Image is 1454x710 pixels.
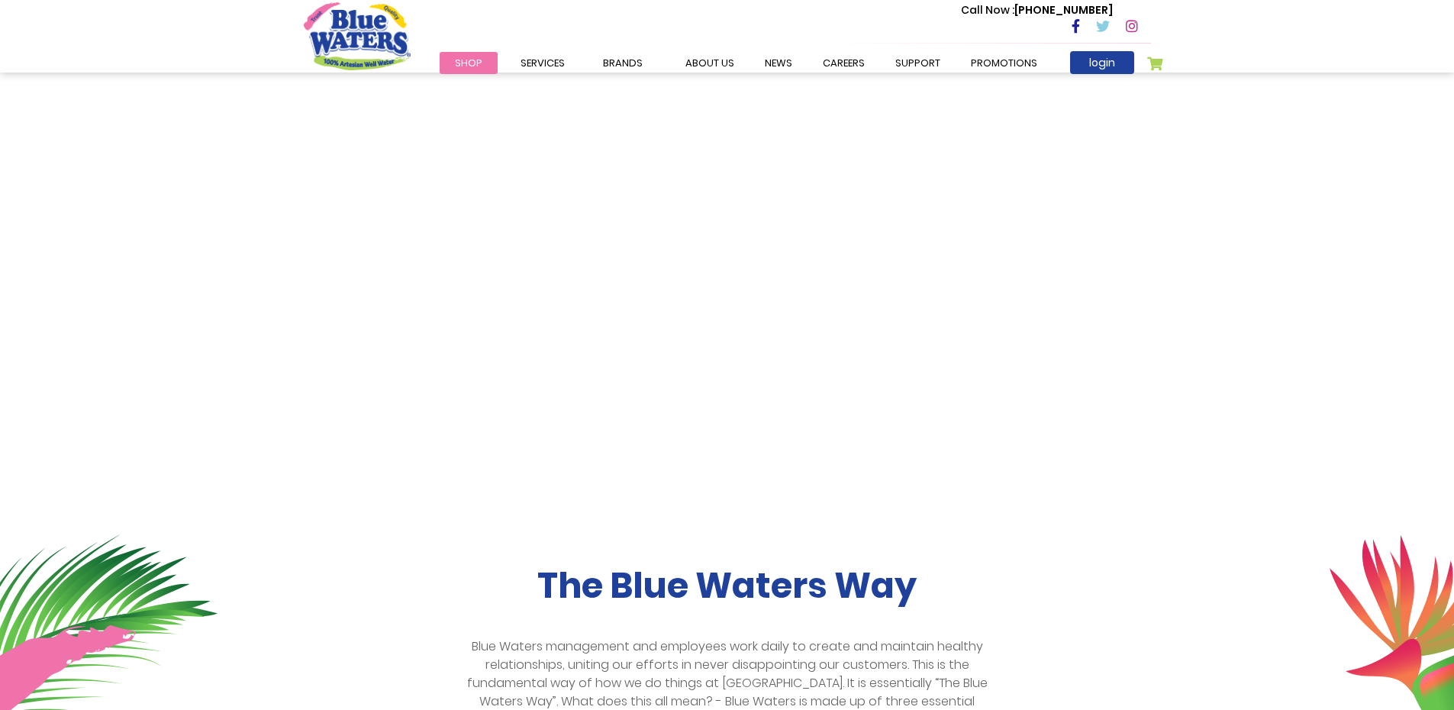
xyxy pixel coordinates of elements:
[304,2,411,69] a: store logo
[455,56,482,70] span: Shop
[1070,51,1134,74] a: login
[440,52,498,74] a: Shop
[880,52,956,74] a: support
[588,52,658,74] a: Brands
[961,2,1113,18] p: [PHONE_NUMBER]
[956,52,1053,74] a: Promotions
[670,52,750,74] a: about us
[505,52,580,74] a: Services
[961,2,1014,18] span: Call Now :
[808,52,880,74] a: careers
[304,565,1151,607] h2: The Blue Waters Way
[521,56,565,70] span: Services
[750,52,808,74] a: News
[603,56,643,70] span: Brands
